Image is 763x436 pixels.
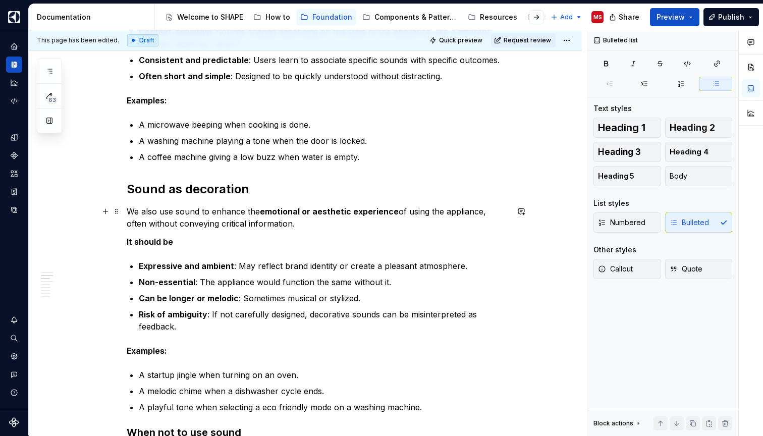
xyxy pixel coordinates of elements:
[139,71,231,81] strong: Often short and simple
[598,217,645,228] span: Numbered
[598,171,634,181] span: Heading 5
[670,171,687,181] span: Body
[593,198,629,208] div: List styles
[37,36,119,44] span: This page has been edited.
[161,9,247,25] a: Welcome to SHAPE
[139,385,508,397] p: A melodic chime when a dishwasher cycle ends.
[593,212,661,233] button: Numbered
[665,259,733,279] button: Quote
[127,34,158,46] div: Draft
[598,264,633,274] span: Callout
[127,237,173,247] strong: It should be
[139,135,508,147] p: A washing machine playing a tone when the door is locked.
[6,366,22,383] button: Contact support
[139,70,508,82] p: : Designed to be quickly understood without distracting.
[6,129,22,145] a: Design tokens
[139,276,508,288] p: : The appliance would function the same without it.
[6,330,22,346] button: Search ⌘K
[127,95,167,105] strong: Examples:
[265,12,290,22] div: How to
[47,96,58,104] span: 63
[139,293,239,303] strong: Can be longer or melodic
[6,202,22,218] a: Data sources
[139,54,508,66] p: : Users learn to associate specific sounds with specific outcomes.
[249,9,294,25] a: How to
[6,312,22,328] button: Notifications
[560,13,573,21] span: Add
[6,93,22,109] a: Code automation
[37,12,150,22] div: Documentation
[6,57,22,73] a: Documentation
[604,8,646,26] button: Share
[139,151,508,163] p: A coffee machine giving a low buzz when water is empty.
[670,123,715,133] span: Heading 2
[491,33,556,47] button: Request review
[593,118,661,138] button: Heading 1
[480,12,517,22] div: Resources
[598,123,645,133] span: Heading 1
[703,8,759,26] button: Publish
[426,33,487,47] button: Quick preview
[593,245,636,255] div: Other styles
[619,12,639,22] span: Share
[139,119,508,131] p: A microwave beeping when cooking is done.
[665,142,733,162] button: Heading 4
[439,36,482,44] span: Quick preview
[127,181,508,197] h2: Sound as decoration
[593,166,661,186] button: Heading 5
[593,259,661,279] button: Callout
[670,147,708,157] span: Heading 4
[657,12,685,22] span: Preview
[139,277,195,287] strong: Non-essential
[9,417,19,427] svg: Supernova Logo
[718,12,744,22] span: Publish
[139,308,508,333] p: : If not carefully designed, decorative sounds can be misinterpreted as feedback.
[593,416,642,430] div: Block actions
[670,264,702,274] span: Quote
[139,261,234,271] strong: Expressive and ambient
[665,118,733,138] button: Heading 2
[260,206,399,216] strong: emotional or aesthetic experience
[139,292,508,304] p: : Sometimes musical or stylized.
[6,166,22,182] a: Assets
[593,142,661,162] button: Heading 3
[127,346,167,356] strong: Examples:
[464,9,521,25] a: Resources
[6,75,22,91] a: Analytics
[312,12,352,22] div: Foundation
[139,369,508,381] p: A startup jingle when turning on an oven.
[593,419,633,427] div: Block actions
[6,348,22,364] a: Settings
[504,36,551,44] span: Request review
[650,8,699,26] button: Preview
[6,38,22,54] a: Home
[127,205,508,230] p: We also use sound to enhance the of using the appliance, often without conveying critical informa...
[374,12,458,22] div: Components & Patterns
[665,166,733,186] button: Body
[593,103,632,114] div: Text styles
[296,9,356,25] a: Foundation
[358,9,462,25] a: Components & Patterns
[139,260,508,272] p: : May reflect brand identity or create a pleasant atmosphere.
[161,7,546,27] div: Page tree
[548,10,585,24] button: Add
[139,55,249,65] strong: Consistent and predictable
[177,12,243,22] div: Welcome to SHAPE
[6,147,22,163] a: Components
[6,184,22,200] a: Storybook stories
[8,11,20,23] img: 1131f18f-9b94-42a4-847a-eabb54481545.png
[598,147,641,157] span: Heading 3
